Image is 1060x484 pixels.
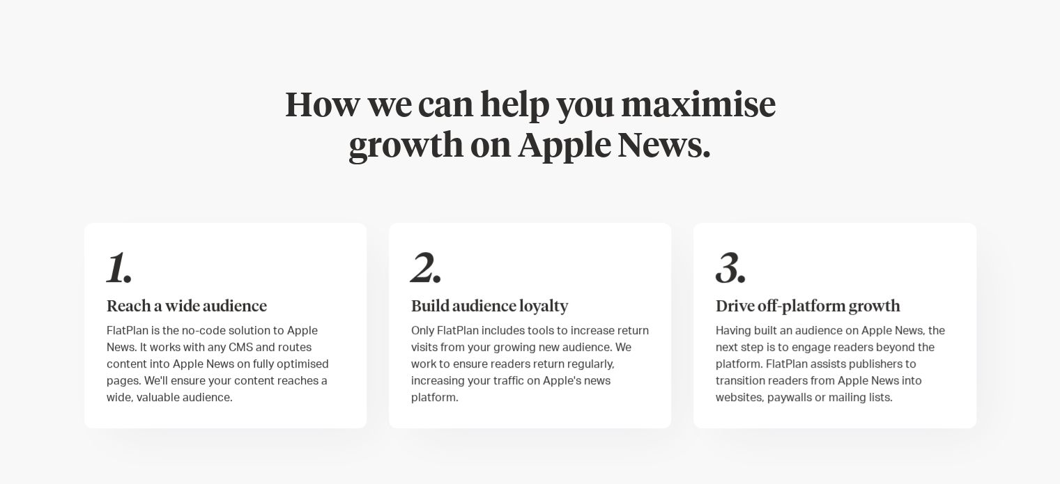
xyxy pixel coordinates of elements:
[411,325,649,403] span: Only FlatPlan includes tools to increase return visits from your growing new audience. We work to...
[107,325,329,403] span: FlatPlan is the no-code solution to Apple News. It works with any CMS and routes content into App...
[716,299,900,315] strong: Drive off-platform growth
[263,87,798,167] h2: How we can help you maximise growth on Apple News.
[716,249,748,291] em: 3.
[411,299,569,315] strong: Build audience loyalty
[107,299,267,315] strong: Reach a wide audience
[411,249,443,291] em: 2.
[107,249,134,291] em: 1.
[716,325,945,403] span: Having built an audience on Apple News, the next step is to engage readers beyond the platform. F...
